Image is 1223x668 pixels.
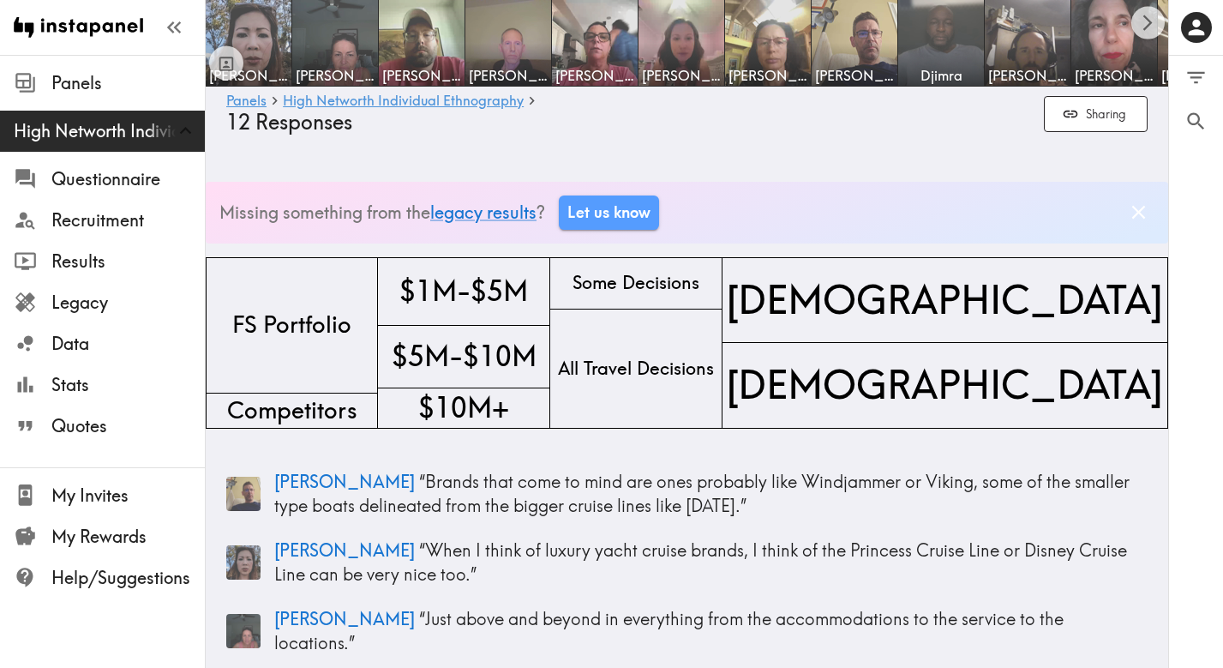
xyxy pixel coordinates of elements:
[722,354,1167,416] span: [DEMOGRAPHIC_DATA]
[226,93,267,110] a: Panels
[642,66,721,85] span: [PERSON_NAME]
[274,608,415,629] span: [PERSON_NAME]
[469,66,548,85] span: [PERSON_NAME]
[51,71,205,95] span: Panels
[722,269,1167,331] span: [DEMOGRAPHIC_DATA]
[51,566,205,590] span: Help/Suggestions
[274,607,1148,655] p: “ Just above and beyond in everything from the accommodations to the service to the locations. ”
[1169,56,1223,99] button: Filter Responses
[51,208,205,232] span: Recruitment
[388,334,540,379] span: $5M-$10M
[14,119,205,143] span: High Networth Individual Ethnography
[274,539,1148,587] p: “ When I think of luxury yacht cruise brands, I think of the Princess Cruise Line or Disney Cruis...
[1131,6,1165,39] button: Scroll right
[229,305,355,345] span: FS Portfolio
[224,391,361,430] span: Competitors
[1184,66,1208,89] span: Filter Responses
[430,202,537,223] a: legacy results
[415,385,513,430] span: $10M+
[51,291,205,315] span: Legacy
[1075,66,1154,85] span: [PERSON_NAME]
[815,66,894,85] span: [PERSON_NAME]
[226,477,261,511] img: Panelist thumbnail
[382,66,461,85] span: [PERSON_NAME]
[51,484,205,508] span: My Invites
[988,66,1067,85] span: [PERSON_NAME]
[283,93,524,110] a: High Networth Individual Ethnography
[396,268,531,314] span: $1M-$5M
[1044,96,1148,133] button: Sharing
[226,614,261,648] img: Panelist thumbnail
[226,545,261,580] img: Panelist thumbnail
[1184,110,1208,133] span: Search
[569,267,703,298] span: Some Decisions
[274,471,415,492] span: [PERSON_NAME]
[274,539,415,561] span: [PERSON_NAME]
[902,66,980,85] span: Djimra
[226,600,1148,662] a: Panelist thumbnail[PERSON_NAME] “Just above and beyond in everything from the accommodations to t...
[219,201,545,225] p: Missing something from the ?
[1123,196,1154,228] button: Dismiss banner
[728,66,807,85] span: [PERSON_NAME]
[51,373,205,397] span: Stats
[555,66,634,85] span: [PERSON_NAME]
[274,470,1148,518] p: “ Brands that come to mind are ones probably like Windjammer or Viking, some of the smaller type ...
[51,414,205,438] span: Quotes
[226,532,1148,593] a: Panelist thumbnail[PERSON_NAME] “When I think of luxury yacht cruise brands, I think of the Princ...
[1169,99,1223,143] button: Search
[555,352,717,384] span: All Travel Decisions
[296,66,375,85] span: [PERSON_NAME]
[209,46,243,81] button: Toggle between responses and questions
[559,196,659,230] a: Let us know
[226,110,352,135] span: 12 Responses
[51,332,205,356] span: Data
[226,463,1148,525] a: Panelist thumbnail[PERSON_NAME] “Brands that come to mind are ones probably like Windjammer or Vi...
[51,525,205,549] span: My Rewards
[51,167,205,191] span: Questionnaire
[51,250,205,274] span: Results
[209,66,288,85] span: [PERSON_NAME]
